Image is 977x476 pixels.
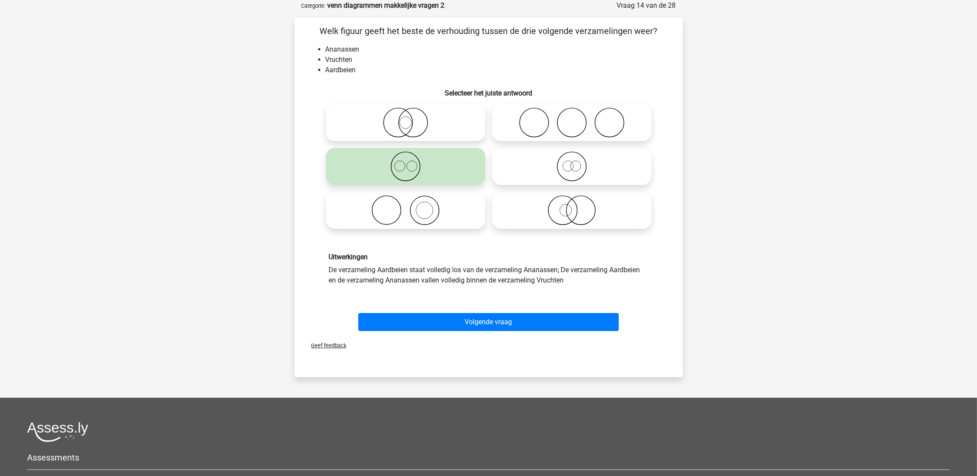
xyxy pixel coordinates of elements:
[358,313,619,331] button: Volgende vraag
[308,82,669,97] h6: Selecteer het juiste antwoord
[326,55,669,65] li: Vruchten
[301,3,326,9] small: Categorie:
[326,44,669,55] li: Ananassen
[323,253,655,285] div: De verzameling Aardbeien staat volledig los van de verzameling Ananassen; De verzameling Aardbeie...
[27,422,88,442] img: Assessly logo
[328,1,445,9] strong: venn diagrammen makkelijke vragen 2
[27,452,950,463] h5: Assessments
[308,25,669,37] p: Welk figuur geeft het beste de verhouding tussen de drie volgende verzamelingen weer?
[326,65,669,75] li: Aardbeien
[617,0,676,11] div: Vraag 14 van de 28
[304,342,347,349] span: Geef feedback
[329,253,648,261] h6: Uitwerkingen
